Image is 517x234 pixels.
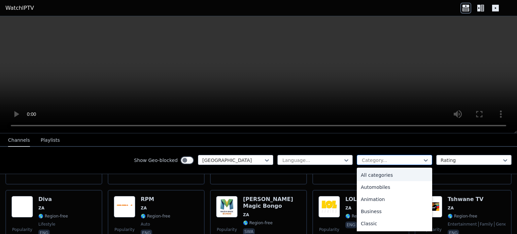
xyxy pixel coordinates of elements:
span: entertainment [448,222,477,227]
span: ZA [345,205,351,211]
h6: LOL Africa [345,196,376,203]
span: Popularity [12,227,32,232]
img: Maisha Magic Bongo [216,196,238,218]
h6: Tshwane TV [448,196,506,203]
img: Diva [11,196,33,218]
div: Business [357,205,432,218]
span: Popularity [217,227,237,232]
span: 🌎 Region-free [448,213,477,219]
span: ZA [38,205,44,211]
span: ZA [243,212,249,218]
div: Classic [357,218,432,230]
span: 🌎 Region-free [141,213,170,219]
span: lifestyle [38,222,55,227]
div: Automobiles [357,181,432,193]
span: auto [141,222,150,227]
span: 🌎 Region-free [345,213,375,219]
span: 🌎 Region-free [243,220,273,226]
a: WatchIPTV [5,4,34,12]
p: eng [345,222,357,228]
button: Channels [8,134,30,147]
span: general [494,222,512,227]
h6: Diva [38,196,68,203]
img: LOL Africa [318,196,340,218]
span: ZA [448,205,454,211]
h6: RPM [141,196,170,203]
h6: [PERSON_NAME] Magic Bongo [243,196,301,209]
span: ZA [141,205,147,211]
span: Popularity [319,227,339,232]
div: Animation [357,193,432,205]
button: Playlists [41,134,60,147]
span: 🌎 Region-free [38,213,68,219]
span: Popularity [114,227,135,232]
span: family [478,222,493,227]
img: RPM [114,196,135,218]
div: All categories [357,169,432,181]
label: Show Geo-blocked [134,157,178,164]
